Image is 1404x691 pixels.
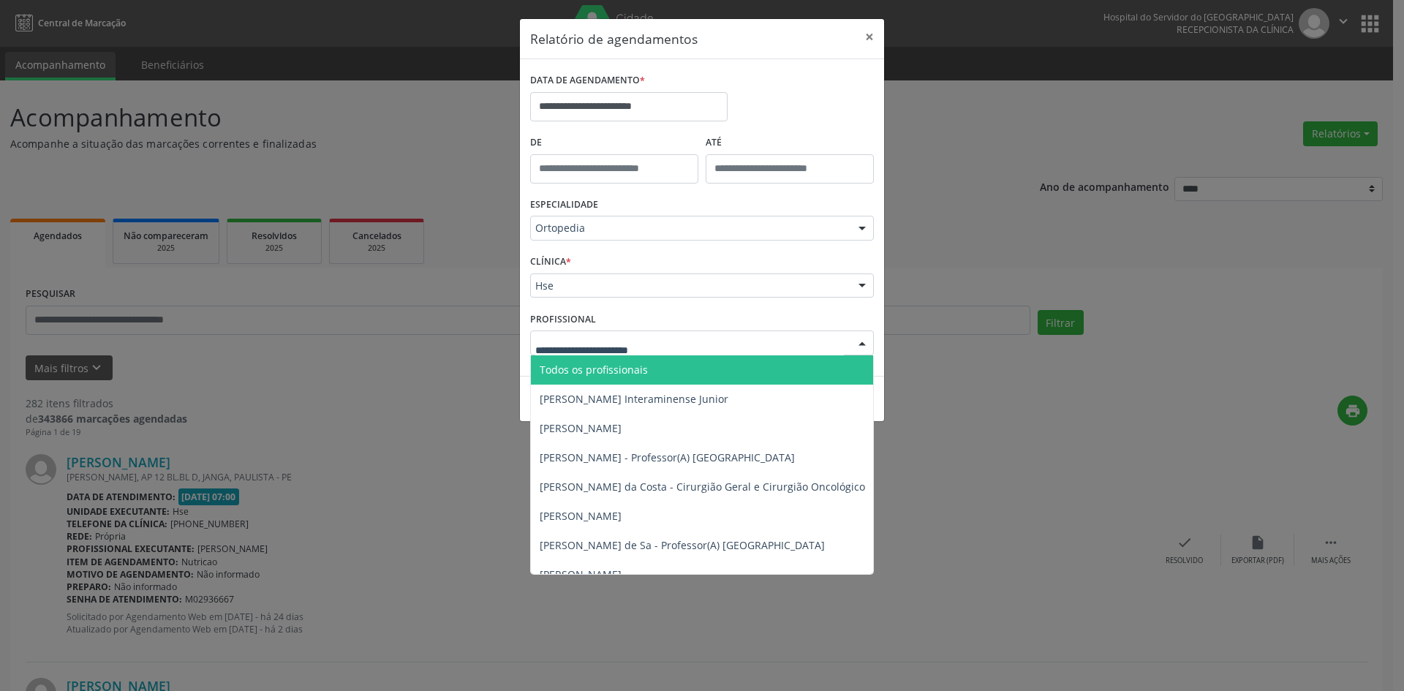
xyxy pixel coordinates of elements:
span: [PERSON_NAME] Interaminense Junior [540,392,728,406]
span: Hse [535,279,844,293]
label: CLÍNICA [530,251,571,273]
label: PROFISSIONAL [530,308,596,331]
span: [PERSON_NAME] [540,509,622,523]
span: [PERSON_NAME] [540,421,622,435]
label: ATÉ [706,132,874,154]
label: De [530,132,698,154]
span: Ortopedia [535,221,844,235]
span: [PERSON_NAME] da Costa - Cirurgião Geral e Cirurgião Oncológico [540,480,865,494]
h5: Relatório de agendamentos [530,29,698,48]
span: Todos os profissionais [540,363,648,377]
span: [PERSON_NAME] - Professor(A) [GEOGRAPHIC_DATA] [540,450,795,464]
span: [PERSON_NAME] de Sa - Professor(A) [GEOGRAPHIC_DATA] [540,538,825,552]
label: ESPECIALIDADE [530,194,598,216]
label: DATA DE AGENDAMENTO [530,69,645,92]
span: [PERSON_NAME] [540,567,622,581]
button: Close [855,19,884,55]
